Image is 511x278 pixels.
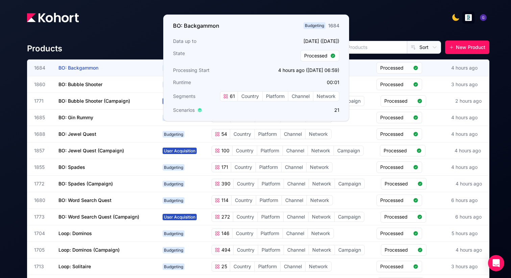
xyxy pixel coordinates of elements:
[173,50,254,61] h3: State
[465,14,472,21] img: logo_logo_images_1_20240607072359498299_20240828135028712857.jpeg
[173,22,219,30] h3: BO: Backgammon
[163,115,185,121] span: Budgeting
[450,80,479,89] div: 3 hours ago
[238,92,262,101] span: Country
[284,245,309,255] span: Channel
[450,113,479,122] div: 4 hours ago
[27,43,62,54] h4: Products
[163,214,197,220] span: User Acquisition
[450,63,479,73] div: 4 hours ago
[163,164,185,171] span: Budgeting
[34,263,50,270] span: 1713
[384,213,414,220] span: Processed
[281,129,305,139] span: Channel
[58,131,96,137] span: BO: Jewel Quest
[220,213,230,220] span: 272
[173,38,254,45] h3: Data up to
[380,81,410,88] span: Processed
[255,129,280,139] span: Platform
[454,245,483,255] div: 4 hours ago
[257,146,283,155] span: Platform
[385,247,415,253] span: Processed
[258,179,284,188] span: Platform
[284,212,308,222] span: Channel
[34,81,50,88] span: 1860
[454,212,483,222] div: 6 hours ago
[307,196,333,205] span: Network
[309,245,335,255] span: Network
[34,65,50,71] span: 1684
[163,98,197,104] span: User Acquisition
[163,148,197,154] span: User Acquisition
[450,129,479,139] div: 4 hours ago
[256,196,282,205] span: Platform
[450,262,479,271] div: 3 hours ago
[231,162,255,172] span: Country
[58,115,93,120] span: BO: Gin Rummy
[380,65,410,71] span: Processed
[258,107,339,113] p: 21
[282,162,306,172] span: Channel
[306,262,331,271] span: Network
[58,247,120,253] span: Loop: Dominos (Campaign)
[220,247,230,253] span: 494
[220,263,227,270] span: 25
[380,164,410,171] span: Processed
[257,229,283,238] span: Platform
[309,179,335,188] span: Network
[318,41,407,53] input: Search Products
[283,146,308,155] span: Channel
[335,212,364,222] span: Campaign
[385,180,415,187] span: Processed
[282,196,307,205] span: Channel
[163,65,185,71] span: Budgeting
[258,67,339,74] p: 4 hours ago ([DATE] 06:59)
[163,181,185,187] span: Budgeting
[34,230,50,237] span: 1704
[284,179,309,188] span: Channel
[328,22,339,29] div: 1684
[220,147,229,154] span: 100
[419,44,429,51] span: Sort
[256,162,281,172] span: Platform
[334,146,363,155] span: Campaign
[220,230,229,237] span: 146
[34,180,50,187] span: 1772
[58,148,124,153] span: BO: Jewel Quest (Campaign)
[380,197,410,204] span: Processed
[233,229,257,238] span: Country
[58,65,98,71] span: BO: Backgammon
[34,98,50,104] span: 1771
[58,181,113,186] span: BO: Spades (Campaign)
[34,147,50,154] span: 1857
[488,255,504,271] div: Open Intercom Messenger
[220,197,228,204] span: 114
[58,98,130,104] span: BO: Bubble Shooter (Campaign)
[306,129,331,139] span: Network
[220,131,227,137] span: 54
[380,131,410,137] span: Processed
[258,245,284,255] span: Platform
[327,79,339,85] app-duration-counter: 00:01
[308,229,334,238] span: Network
[234,245,258,255] span: Country
[456,44,485,51] span: New Product
[384,147,414,154] span: Processed
[450,162,479,172] div: 4 hours ago
[163,263,185,270] span: Budgeting
[335,96,364,106] span: Campaign
[288,92,313,101] span: Channel
[303,22,325,29] span: Budgeting
[308,146,334,155] span: Network
[258,212,283,222] span: Platform
[232,196,256,205] span: Country
[163,230,185,237] span: Budgeting
[58,230,92,236] span: Loop: Dominos
[335,245,364,255] span: Campaign
[255,262,280,271] span: Platform
[34,247,50,253] span: 1705
[309,212,334,222] span: Network
[173,107,195,113] span: Scenarios
[307,162,332,172] span: Network
[58,81,102,87] span: BO: Bubble Shooter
